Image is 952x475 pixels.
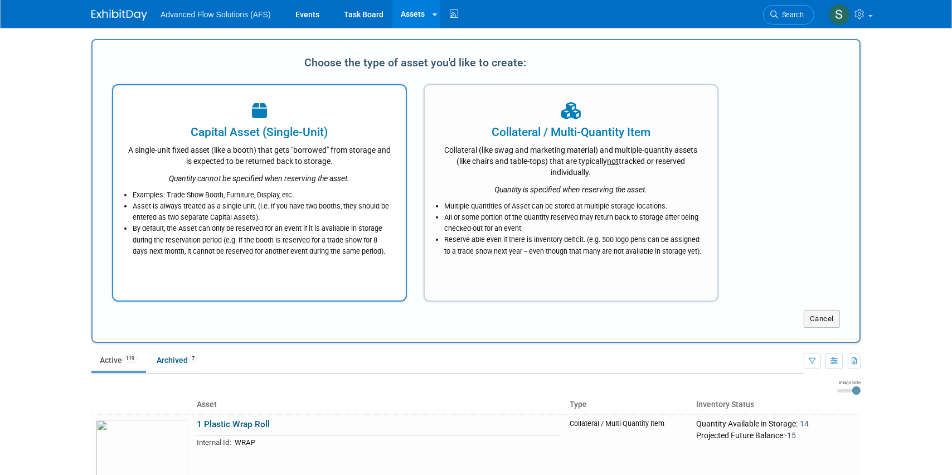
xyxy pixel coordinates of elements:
[192,395,565,414] th: Asset
[798,419,809,428] span: -14
[231,436,561,449] td: WRAP
[133,190,392,201] li: Examples: Trade Show Booth, Furniture, Display, etc.
[829,4,850,25] img: Steve McAnally
[439,124,703,140] div: Collateral / Multi-Quantity Item
[763,5,814,25] a: Search
[91,9,147,21] img: ExhibitDay
[169,174,349,183] i: Quantity cannot be specified when reserving the asset.
[133,223,392,256] li: By default, the Asset can only be reserved for an event if it is available in storage during the ...
[804,310,840,328] button: Cancel
[607,157,619,166] span: not
[785,431,796,440] span: -15
[444,234,703,256] li: Reserve-able even if there is inventory deficit. (e.g. 500 logo pens can be assigned to a trade s...
[188,355,198,363] span: 7
[112,52,718,73] div: Choose the type of asset you'd like to create:
[197,419,270,429] a: 1 Plastic Wrap Roll
[127,124,392,140] div: Capital Asset (Single-Unit)
[439,140,703,178] div: Collateral (like swag and marketing material) and multiple-quantity assets (like chairs and table...
[148,350,206,371] a: Archived7
[161,10,271,19] span: Advanced Flow Solutions (AFS)
[197,436,231,449] td: Internal Id:
[696,419,856,429] div: Quantity Available in Storage:
[494,185,647,194] i: Quantity is specified when reserving the asset.
[696,429,856,441] div: Projected Future Balance:
[133,201,392,223] li: Asset is always treated as a single unit. (i.e. if you have two booths, they should be entered as...
[565,395,692,414] th: Type
[778,11,804,19] span: Search
[444,201,703,212] li: Multiple quantities of Asset can be stored at multiple storage locations.
[91,350,146,371] a: Active119
[444,212,703,234] li: All or some portion of the quantity reserved may return back to storage after being checked-out f...
[123,355,138,363] span: 119
[127,140,392,167] div: A single-unit fixed asset (like a booth) that gets "borrowed" from storage and is expected to be ...
[837,379,861,386] div: Image Size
